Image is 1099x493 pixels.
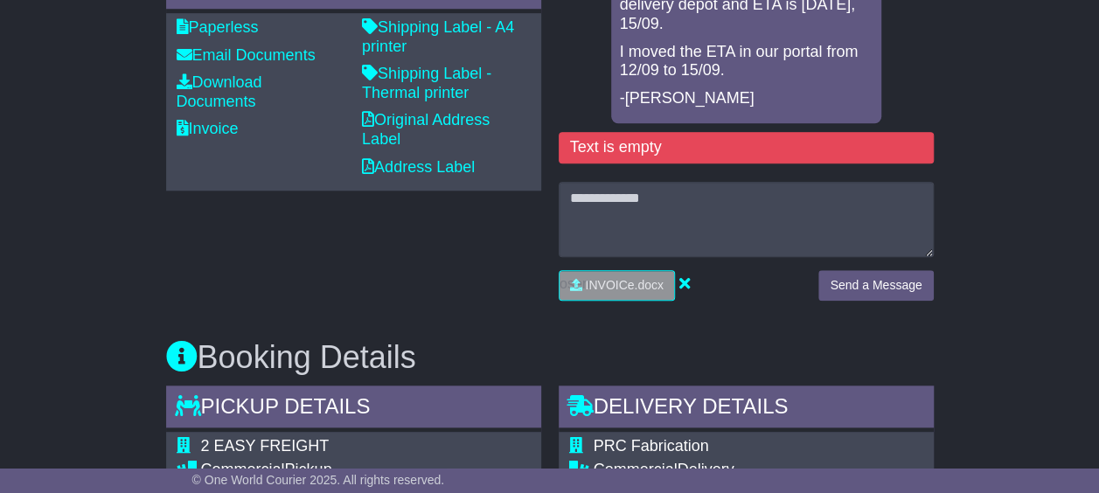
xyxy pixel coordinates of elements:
[362,18,514,55] a: Shipping Label - A4 printer
[177,73,262,110] a: Download Documents
[594,461,895,480] div: Delivery
[818,270,933,301] button: Send a Message
[177,120,239,137] a: Invoice
[362,111,490,148] a: Original Address Label
[177,46,316,64] a: Email Documents
[559,385,934,433] div: Delivery Details
[166,385,541,433] div: Pickup Details
[177,18,259,36] a: Paperless
[559,132,934,163] div: Text is empty
[192,473,445,487] span: © One World Courier 2025. All rights reserved.
[166,340,934,375] h3: Booking Details
[362,65,491,101] a: Shipping Label - Thermal printer
[201,461,468,480] div: Pickup
[201,437,330,455] span: 2 EASY FREIGHT
[620,89,873,108] p: -[PERSON_NAME]
[594,437,709,455] span: PRC Fabrication
[620,43,873,80] p: I moved the ETA in our portal from 12/09 to 15/09.
[362,158,475,176] a: Address Label
[201,461,285,478] span: Commercial
[594,461,678,478] span: Commercial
